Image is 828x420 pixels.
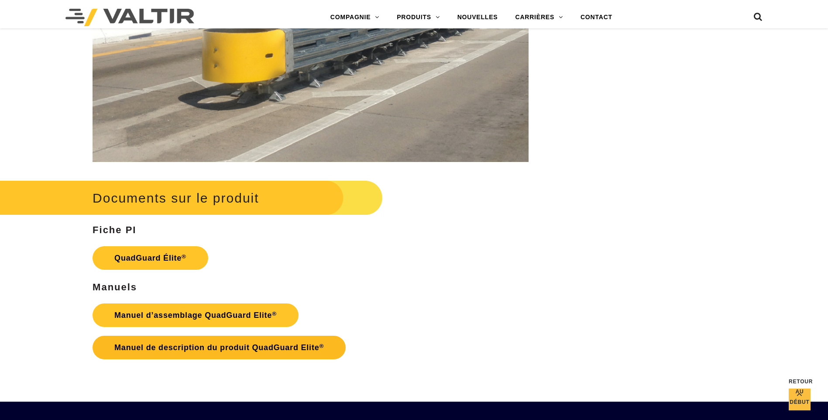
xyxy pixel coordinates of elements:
a: NOUVELLES [449,9,507,26]
sup: ® [320,343,324,349]
font: Manuel d’assemblage QuadGuard Elite [114,311,272,320]
a: PRODUITS [388,9,449,26]
strong: Fiche PI [93,224,136,235]
font: QuadGuard Élite [114,254,182,262]
a: CONTACT [572,9,621,26]
a: COMPAGNIE [322,9,388,26]
a: CARRIÈRES [506,9,571,26]
img: Valtir [65,9,194,26]
font: Manuel de description du produit QuadGuard Elite [114,343,319,352]
span: Retour au début [789,377,811,407]
sup: ® [272,310,277,317]
a: Retour au début [789,389,811,410]
strong: Manuels [93,282,137,293]
a: Manuel de description du produit QuadGuard Elite® [93,336,346,359]
sup: ® [182,253,186,260]
a: Manuel d’assemblage QuadGuard Elite® [93,303,299,327]
a: QuadGuard Élite® [93,246,208,270]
